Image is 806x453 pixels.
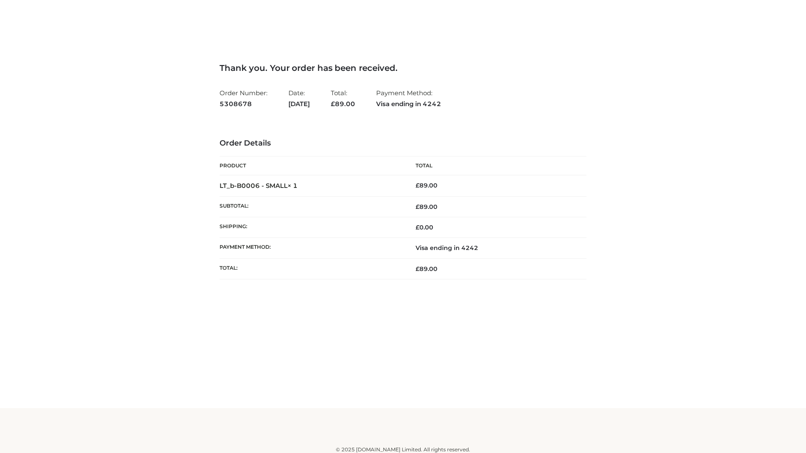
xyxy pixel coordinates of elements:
th: Product [220,156,403,175]
span: £ [331,100,335,108]
li: Order Number: [220,86,267,111]
li: Date: [288,86,310,111]
th: Shipping: [220,217,403,238]
h3: Order Details [220,139,586,148]
strong: Visa ending in 4242 [376,99,441,109]
th: Subtotal: [220,196,403,217]
th: Total [403,156,586,175]
td: Visa ending in 4242 [403,238,586,258]
h3: Thank you. Your order has been received. [220,63,586,73]
bdi: 0.00 [416,224,433,231]
span: £ [416,182,419,189]
span: 89.00 [331,100,355,108]
span: £ [416,203,419,211]
bdi: 89.00 [416,182,437,189]
th: Total: [220,258,403,279]
span: 89.00 [416,265,437,273]
th: Payment method: [220,238,403,258]
span: £ [416,265,419,273]
strong: 5308678 [220,99,267,109]
strong: LT_b-B0006 - SMALL [220,182,298,190]
li: Payment Method: [376,86,441,111]
strong: × 1 [288,182,298,190]
strong: [DATE] [288,99,310,109]
span: 89.00 [416,203,437,211]
span: £ [416,224,419,231]
li: Total: [331,86,355,111]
